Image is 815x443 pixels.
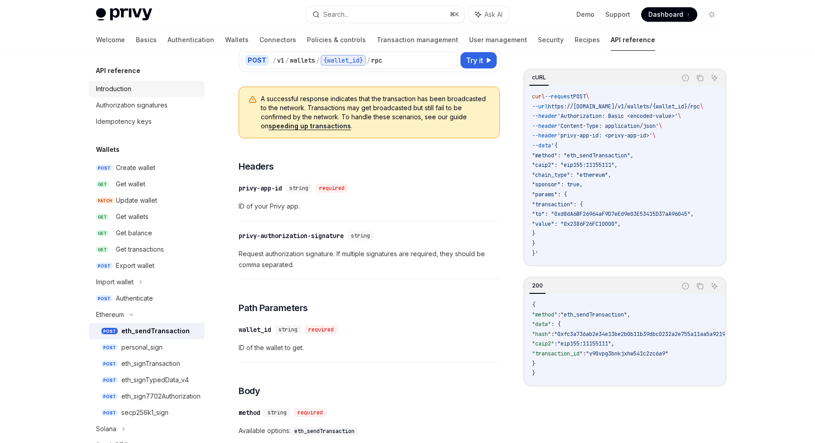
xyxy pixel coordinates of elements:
button: Report incorrect code [680,280,691,292]
span: https://[DOMAIN_NAME]/v1/wallets/{wallet_id}/rpc [548,103,700,110]
span: POST [96,263,112,269]
span: ID of the wallet to get. [239,342,500,353]
div: eth_signTransaction [121,358,180,369]
span: "eip155:11155111" [557,340,611,347]
div: Search... [323,9,349,20]
span: --header [532,122,557,130]
div: method [239,408,260,417]
span: \ [659,122,662,130]
a: Demo [576,10,594,19]
div: privy-authorization-signature [239,231,344,240]
span: Request authorization signature. If multiple signatures are required, they should be comma separa... [239,248,500,270]
span: : { [551,321,561,328]
a: Connectors [259,29,296,51]
span: }' [532,250,538,257]
span: ⌘ K [450,11,459,18]
div: / [316,56,320,65]
a: POSTeth_sendTransaction [89,323,205,339]
span: Ask AI [484,10,503,19]
div: eth_signTypedData_v4 [121,375,189,385]
span: \ [678,112,681,120]
div: Introduction [96,83,131,94]
a: Authorization signatures [89,97,205,113]
span: POST [101,393,118,400]
span: POST [101,377,118,384]
span: 'privy-app-id: <privy-app-id>' [557,132,652,139]
a: POSTAuthenticate [89,290,205,307]
span: string [289,185,308,192]
div: Get wallet [116,179,145,190]
span: string [278,326,297,333]
button: Ask AI [469,6,509,23]
div: secp256k1_sign [121,407,168,418]
a: Transaction management [377,29,458,51]
span: \ [700,103,703,110]
div: wallet_id [239,325,271,334]
span: } [532,370,535,377]
a: POSTExport wallet [89,258,205,274]
div: Ethereum [96,309,124,320]
div: rpc [371,56,382,65]
h5: Wallets [96,144,120,155]
a: GETGet wallet [89,176,205,192]
span: Path Parameters [239,302,308,314]
a: Idempotency keys [89,113,205,130]
a: Security [538,29,564,51]
a: GETGet transactions [89,241,205,258]
span: "caip2": "eip155:11155111", [532,161,618,169]
a: POSTpersonal_sign [89,339,205,355]
span: POST [96,165,112,171]
span: Dashboard [648,10,683,19]
span: "data" [532,321,551,328]
div: Get balance [116,228,152,239]
span: } [532,240,535,247]
span: , [627,311,630,318]
span: : [583,350,586,357]
span: "value": "0x2386F26FC10000", [532,220,621,228]
a: Basics [136,29,157,51]
span: \ [586,93,589,100]
div: required [305,325,337,334]
button: Toggle dark mode [705,7,719,22]
span: GET [96,246,109,253]
a: Dashboard [641,7,697,22]
span: Try it [466,55,483,66]
a: Authentication [168,29,214,51]
span: Body [239,385,260,397]
button: Report incorrect code [680,72,691,84]
div: wallets [290,56,315,65]
div: privy-app-id [239,184,282,193]
a: Recipes [575,29,600,51]
span: { [532,301,535,308]
span: } [532,360,535,367]
button: Copy the contents from the code block [694,72,706,84]
div: eth_sendTransaction [121,326,190,336]
span: POST [101,344,118,351]
code: eth_sendTransaction [291,427,358,436]
span: "params": { [532,191,567,198]
span: , [611,340,614,347]
div: Update wallet [116,195,157,206]
span: : [557,311,561,318]
span: "transaction_id" [532,350,583,357]
span: A successful response indicates that the transaction has been broadcasted to the network. Transac... [261,94,490,131]
span: POST [101,409,118,416]
a: speeding up transactions [268,122,351,130]
a: POSTCreate wallet [89,160,205,176]
span: POST [101,328,118,335]
svg: Warning [248,95,257,104]
span: "hash" [532,331,551,338]
div: personal_sign [121,342,163,353]
div: cURL [529,72,549,83]
span: "eth_sendTransaction" [561,311,627,318]
a: Support [605,10,630,19]
span: --data [532,142,551,149]
div: Export wallet [116,260,154,271]
span: Headers [239,160,274,173]
span: --request [545,93,573,100]
div: Get transactions [116,244,164,255]
span: GET [96,214,109,220]
div: Create wallet [116,162,155,173]
div: 200 [529,280,546,291]
button: Copy the contents from the code block [694,280,706,292]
